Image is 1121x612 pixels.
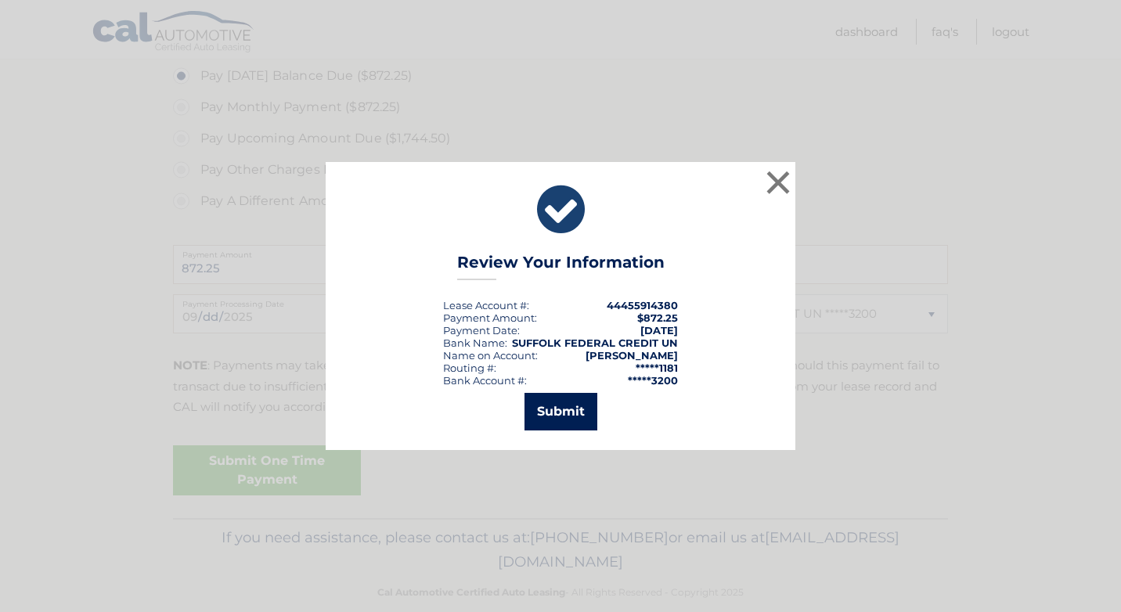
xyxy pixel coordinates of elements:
[607,299,678,311] strong: 44455914380
[762,167,794,198] button: ×
[443,337,507,349] div: Bank Name:
[512,337,678,349] strong: SUFFOLK FEDERAL CREDIT UN
[640,324,678,337] span: [DATE]
[637,311,678,324] span: $872.25
[457,253,665,280] h3: Review Your Information
[443,374,527,387] div: Bank Account #:
[586,349,678,362] strong: [PERSON_NAME]
[443,349,538,362] div: Name on Account:
[443,311,537,324] div: Payment Amount:
[443,324,517,337] span: Payment Date
[443,324,520,337] div: :
[443,299,529,311] div: Lease Account #:
[524,393,597,430] button: Submit
[443,362,496,374] div: Routing #:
